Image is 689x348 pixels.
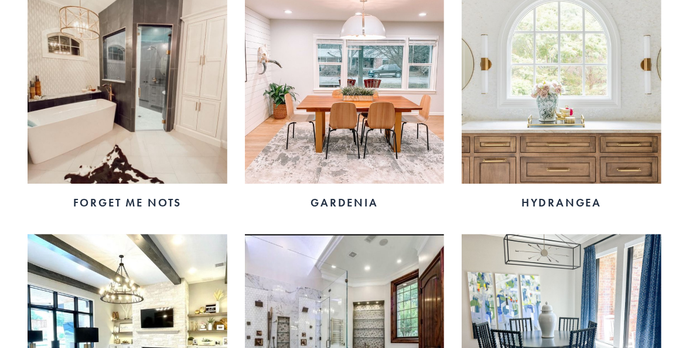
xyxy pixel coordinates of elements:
h3: Hydrangea [462,195,661,211]
h3: Gardenia [245,195,445,211]
h3: Forget Me Nots [28,195,227,211]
